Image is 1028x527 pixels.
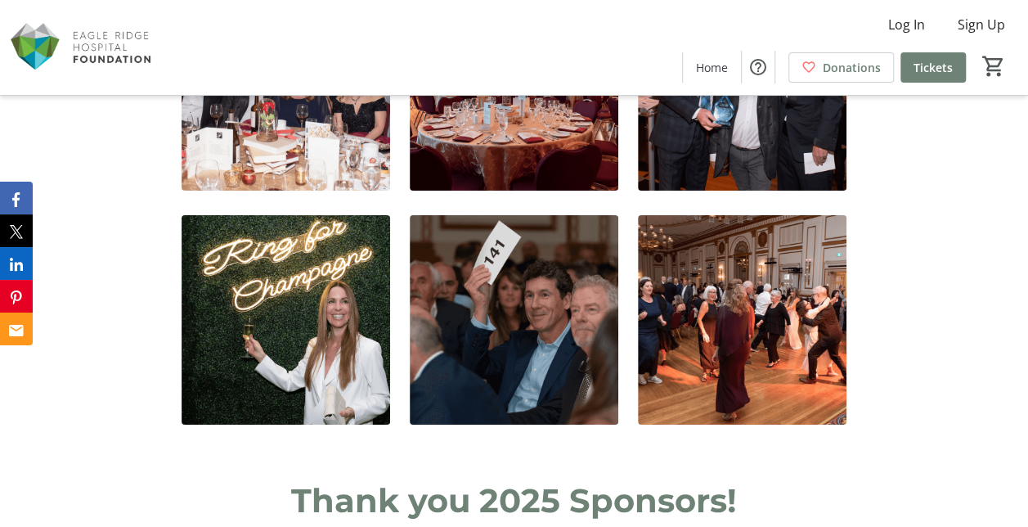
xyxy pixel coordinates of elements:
[875,11,938,38] button: Log In
[788,52,894,83] a: Donations
[10,7,155,88] img: Eagle Ridge Hospital Foundation's Logo
[914,59,953,76] span: Tickets
[888,15,925,34] span: Log In
[945,11,1018,38] button: Sign Up
[696,59,728,76] span: Home
[410,215,618,424] img: undefined
[900,52,966,83] a: Tickets
[683,52,741,83] a: Home
[958,15,1005,34] span: Sign Up
[638,215,846,424] img: undefined
[291,480,737,520] span: Thank you 2025 Sponsors!
[979,52,1008,81] button: Cart
[182,215,390,424] img: undefined
[742,51,774,83] button: Help
[823,59,881,76] span: Donations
